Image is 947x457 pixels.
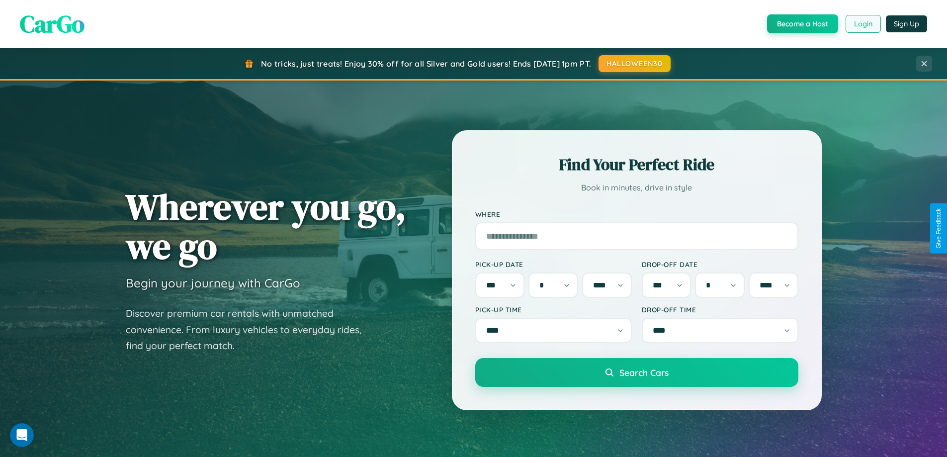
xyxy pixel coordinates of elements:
[126,305,374,354] p: Discover premium car rentals with unmatched convenience. From luxury vehicles to everyday rides, ...
[767,14,838,33] button: Become a Host
[126,187,406,266] h1: Wherever you go, we go
[475,260,632,269] label: Pick-up Date
[475,154,798,176] h2: Find Your Perfect Ride
[475,358,798,387] button: Search Cars
[261,59,591,69] span: No tricks, just treats! Enjoy 30% off for all Silver and Gold users! Ends [DATE] 1pm PT.
[642,260,798,269] label: Drop-off Date
[475,305,632,314] label: Pick-up Time
[599,55,671,72] button: HALLOWEEN30
[619,367,669,378] span: Search Cars
[126,275,300,290] h3: Begin your journey with CarGo
[846,15,881,33] button: Login
[935,208,942,249] div: Give Feedback
[886,15,927,32] button: Sign Up
[475,210,798,218] label: Where
[642,305,798,314] label: Drop-off Time
[20,7,85,40] span: CarGo
[10,423,34,447] iframe: Intercom live chat
[475,181,798,195] p: Book in minutes, drive in style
